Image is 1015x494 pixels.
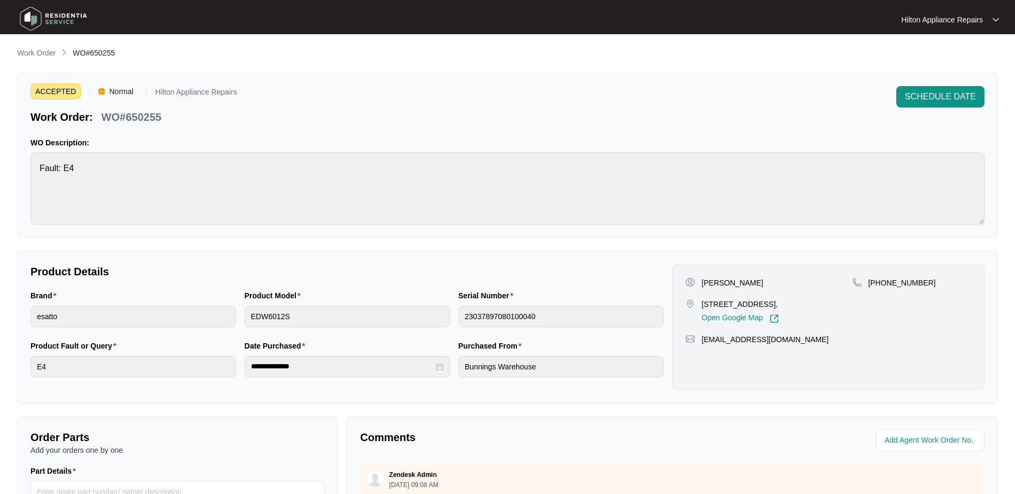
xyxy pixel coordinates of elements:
p: Hilton Appliance Repairs [155,88,237,99]
label: Product Model [245,290,305,301]
img: chevron-right [60,48,68,57]
p: [PERSON_NAME] [701,277,763,288]
a: Open Google Map [701,314,779,323]
img: residentia service logo [16,3,91,35]
p: Work Order: [30,110,93,125]
input: Brand [30,306,236,327]
input: Product Model [245,306,450,327]
button: SCHEDULE DATE [896,86,985,107]
img: user.svg [367,471,383,487]
p: [STREET_ADDRESS], [701,299,779,310]
span: Normal [105,83,138,99]
input: Add Agent Work Order No. [884,434,978,447]
img: dropdown arrow [993,17,999,22]
label: Product Fault or Query [30,341,120,351]
img: Vercel Logo [98,88,105,95]
p: [PHONE_NUMBER] [868,277,936,288]
p: [EMAIL_ADDRESS][DOMAIN_NAME] [701,334,828,345]
img: user-pin [685,277,695,287]
label: Part Details [30,466,80,476]
label: Brand [30,290,60,301]
img: map-pin [852,277,862,287]
p: [DATE] 09:08 AM [389,482,438,488]
input: Serial Number [459,306,664,327]
input: Product Fault or Query [30,356,236,377]
input: Date Purchased [251,361,434,372]
p: Order Parts [30,430,325,445]
a: Work Order [15,48,58,59]
img: Link-External [769,314,779,323]
p: Zendesk Admin [389,470,437,479]
p: Add your orders one by one [30,445,325,456]
label: Serial Number [459,290,517,301]
p: Comments [360,430,665,445]
p: WO Description: [30,137,985,148]
span: ACCEPTED [30,83,81,99]
p: WO#650255 [101,110,161,125]
p: Product Details [30,264,663,279]
img: map-pin [685,334,695,344]
input: Purchased From [459,356,664,377]
p: Hilton Appliance Repairs [901,14,983,25]
img: map-pin [685,299,695,308]
span: SCHEDULE DATE [905,90,976,103]
label: Date Purchased [245,341,309,351]
span: WO#650255 [73,49,115,57]
label: Purchased From [459,341,526,351]
p: Work Order [17,48,56,58]
textarea: Fault: E4 [30,152,985,225]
